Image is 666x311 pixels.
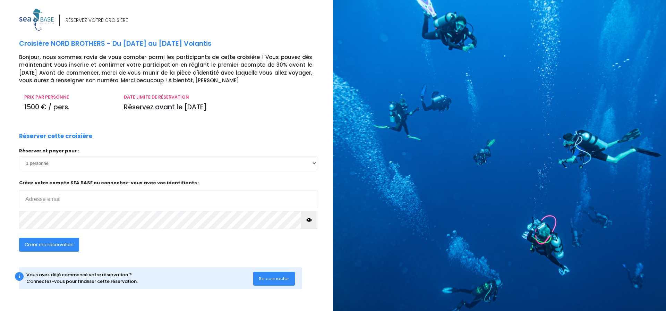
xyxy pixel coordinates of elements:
p: Croisière NORD BROTHERS - Du [DATE] au [DATE] Volantis [19,39,328,49]
button: Se connecter [253,272,295,286]
a: Se connecter [253,275,295,281]
span: Créer ma réservation [25,241,74,248]
p: Réservez avant le [DATE] [124,102,312,112]
p: Réserver et payer pour : [19,148,317,154]
p: Réserver cette croisière [19,132,92,141]
p: Bonjour, nous sommes ravis de vous compter parmi les participants de cette croisière ! Vous pouve... [19,53,328,85]
div: Vous avez déjà commencé votre réservation ? Connectez-vous pour finaliser cette réservation. [26,271,254,285]
div: RÉSERVEZ VOTRE CROISIÈRE [66,17,128,24]
p: Créez votre compte SEA BASE ou connectez-vous avec vos identifiants : [19,179,317,208]
div: i [15,272,24,281]
p: PRIX PAR PERSONNE [24,94,113,101]
span: Se connecter [259,275,289,282]
p: 1500 € / pers. [24,102,113,112]
p: DATE LIMITE DE RÉSERVATION [124,94,312,101]
img: logo_color1.png [19,8,54,31]
button: Créer ma réservation [19,238,79,252]
input: Adresse email [19,190,317,208]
